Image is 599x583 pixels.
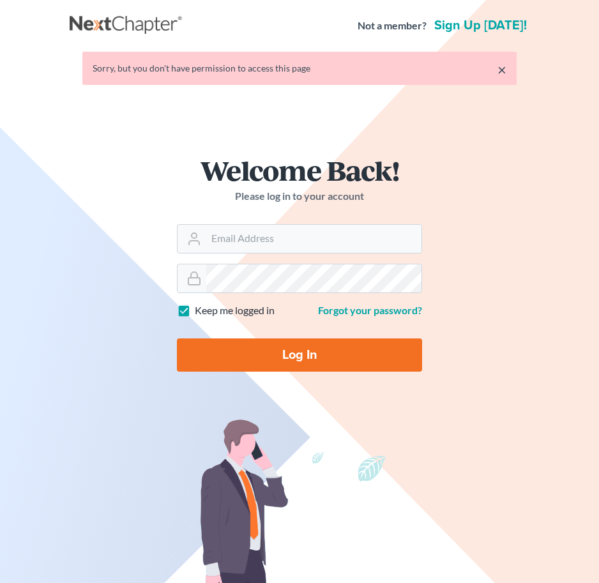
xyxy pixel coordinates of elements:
[432,19,529,32] a: Sign up [DATE]!
[318,304,422,316] a: Forgot your password?
[497,62,506,77] a: ×
[358,19,427,33] strong: Not a member?
[177,156,422,184] h1: Welcome Back!
[93,62,506,75] div: Sorry, but you don't have permission to access this page
[177,189,422,204] p: Please log in to your account
[206,225,421,253] input: Email Address
[177,338,422,372] input: Log In
[195,303,275,318] label: Keep me logged in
